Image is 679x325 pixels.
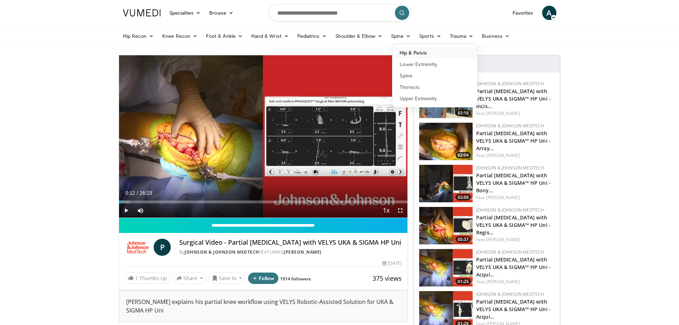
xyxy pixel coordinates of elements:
a: Partial [MEDICAL_DATA] with VELYS UKA & SIGMA™ HP Uni - Incis… [476,88,551,110]
span: 02:00 [456,194,471,200]
div: [PERSON_NAME] explains his partial knee workflow using VELYS Robotic-Assisted Solution for UKA & ... [119,290,408,322]
a: Hand & Wrist [247,29,293,43]
img: VuMedi Logo [123,9,161,16]
a: Thoracic [392,81,477,93]
a: Partial [MEDICAL_DATA] with VELYS UKA & SIGMA™ HP Uni - Bony… [476,172,551,194]
a: 05:37 [419,207,473,244]
button: Mute [133,203,148,218]
a: Foot & Ankle [202,29,247,43]
div: Feat. [476,194,554,201]
a: Favorites [508,6,538,20]
div: Feat. [476,237,554,243]
a: Lower Extremity [392,59,477,70]
div: Feat. [476,279,554,285]
a: Johnson & Johnson MedTech [476,291,544,297]
span: 0:12 [125,190,135,196]
span: 01:25 [456,278,471,285]
button: Follow [248,273,279,284]
a: Upper Extremity [392,93,477,104]
a: [PERSON_NAME] [486,194,520,200]
div: Feat. [476,152,554,159]
img: de91269e-dc9f-44d3-9315-4c54a60fc0f6.png.150x105_q85_crop-smart_upscale.png [419,123,473,160]
button: Playback Rate [379,203,393,218]
div: By FEATURING [179,249,402,255]
video-js: Video Player [119,55,408,218]
a: 02:00 [419,165,473,202]
img: e08a7d39-3b34-4ac3-abe8-53cc16b57bb7.png.150x105_q85_crop-smart_upscale.png [419,249,473,286]
a: 1 Thumbs Up [125,273,170,284]
h4: Surgical Video - Partial [MEDICAL_DATA] with VELYS UKA & SIGMA HP Uni [179,239,402,247]
span: 1 [135,275,138,281]
a: Partial [MEDICAL_DATA] with VELYS UKA & SIGMA™ HP Uni - Regis… [476,214,551,236]
input: Search topics, interventions [268,4,411,21]
a: Pediatrics [293,29,331,43]
a: Spine [392,70,477,81]
a: Business [478,29,514,43]
button: Save to [209,273,245,284]
a: Hip Recon [119,29,158,43]
a: [PERSON_NAME] [486,279,520,285]
a: Specialties [165,6,205,20]
a: 1914 followers [280,276,311,282]
span: 26:23 [139,190,152,196]
a: Knee Recon [158,29,202,43]
a: Johnson & Johnson MedTech [476,249,544,255]
a: 01:25 [419,249,473,286]
a: Johnson & Johnson MedTech [476,123,544,129]
a: Shoulder & Elbow [331,29,387,43]
a: [PERSON_NAME] [486,152,520,158]
a: P [154,239,171,256]
img: Johnson & Johnson MedTech [125,239,151,256]
a: Johnson & Johnson MedTech [476,81,544,87]
a: Spine [387,29,415,43]
span: 02:04 [456,152,471,158]
img: a774e0b8-2510-427c-a800-81b67bfb6776.png.150x105_q85_crop-smart_upscale.png [419,207,473,244]
div: [DATE] [382,260,402,266]
span: 05:37 [456,236,471,243]
a: [PERSON_NAME] [284,249,322,255]
button: Play [119,203,133,218]
a: Sports [415,29,446,43]
a: Hip & Pelvis [392,47,477,59]
a: Trauma [446,29,478,43]
a: A [542,6,556,20]
img: 10880183-925c-4d1d-aa73-511a6d8478f5.png.150x105_q85_crop-smart_upscale.png [419,165,473,202]
a: Johnson & Johnson MedTech [476,165,544,171]
span: 375 views [372,274,402,283]
a: Johnson & Johnson MedTech [476,207,544,213]
a: Browse [205,6,238,20]
span: / [137,190,138,196]
a: Partial [MEDICAL_DATA] with VELYS UKA & SIGMA™ HP Uni - Acqui… [476,256,551,278]
a: 02:04 [419,123,473,160]
a: [PERSON_NAME] [486,110,520,116]
span: 02:18 [456,110,471,116]
a: [PERSON_NAME] [486,237,520,243]
button: Fullscreen [393,203,407,218]
div: Progress Bar [119,200,408,203]
button: Share [173,273,206,284]
a: Partial [MEDICAL_DATA] with VELYS UKA & SIGMA™ HP Uni - Acqui… [476,298,551,320]
div: Feat. [476,110,554,117]
a: Partial [MEDICAL_DATA] with VELYS UKA & SIGMA™ HP Uni - Array… [476,130,551,152]
a: Johnson & Johnson MedTech [185,249,259,255]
